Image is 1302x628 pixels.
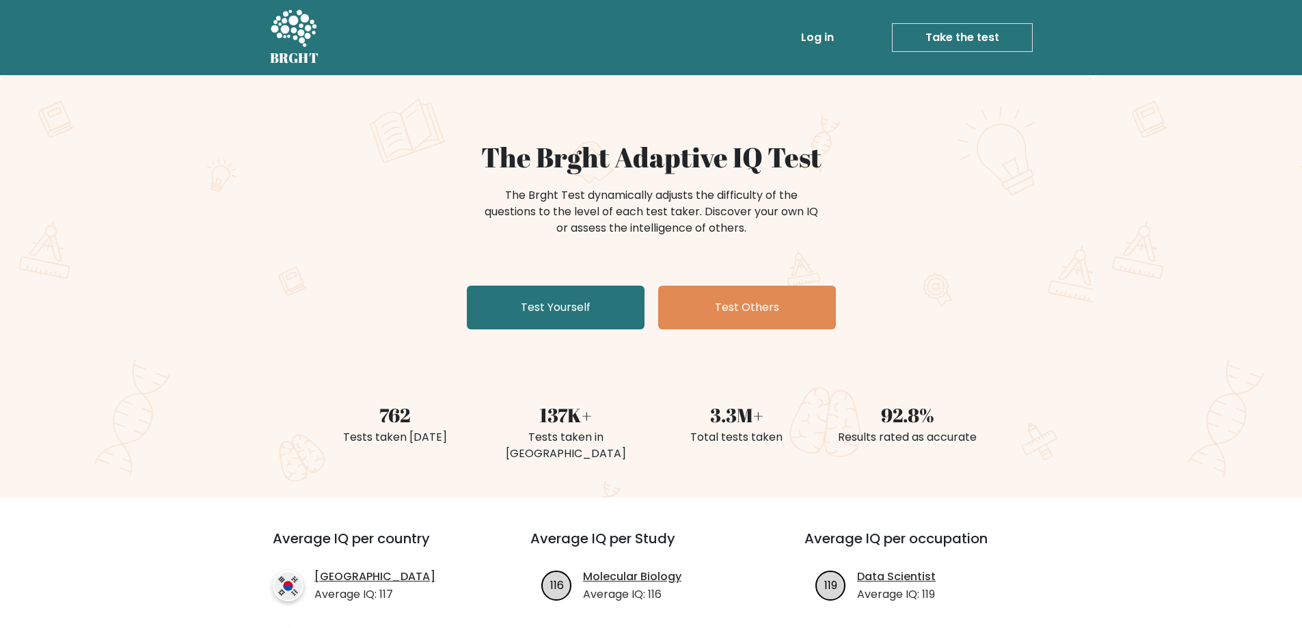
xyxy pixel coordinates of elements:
[489,400,643,429] div: 137K+
[314,586,435,603] p: Average IQ: 117
[273,530,481,563] h3: Average IQ per country
[273,571,303,601] img: country
[318,400,472,429] div: 762
[318,141,985,174] h1: The Brght Adaptive IQ Test
[318,429,472,446] div: Tests taken [DATE]
[830,429,985,446] div: Results rated as accurate
[583,586,681,603] p: Average IQ: 116
[830,400,985,429] div: 92.8%
[857,586,936,603] p: Average IQ: 119
[530,530,772,563] h3: Average IQ per Study
[489,429,643,462] div: Tests taken in [GEOGRAPHIC_DATA]
[270,50,319,66] h5: BRGHT
[796,24,839,51] a: Log in
[480,187,822,236] div: The Brght Test dynamically adjusts the difficulty of the questions to the level of each test take...
[857,569,936,585] a: Data Scientist
[583,569,681,585] a: Molecular Biology
[804,530,1046,563] h3: Average IQ per occupation
[270,5,319,70] a: BRGHT
[314,569,435,585] a: [GEOGRAPHIC_DATA]
[660,429,814,446] div: Total tests taken
[892,23,1033,52] a: Take the test
[824,577,837,592] text: 119
[550,577,564,592] text: 116
[467,286,645,329] a: Test Yourself
[660,400,814,429] div: 3.3M+
[658,286,836,329] a: Test Others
